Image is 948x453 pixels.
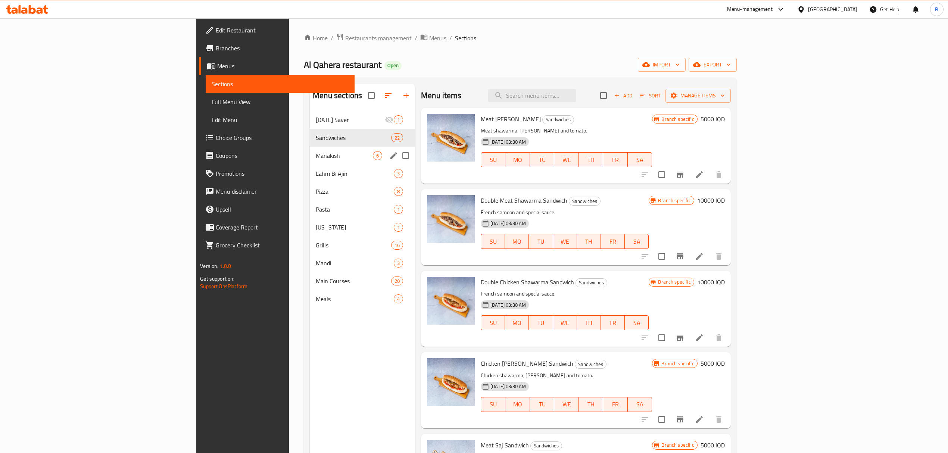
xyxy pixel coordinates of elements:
[212,97,349,106] span: Full Menu View
[644,60,680,69] span: import
[216,223,349,232] span: Coverage Report
[310,200,415,218] div: Pasta1
[638,90,662,101] button: Sort
[316,115,385,124] span: [DATE] Saver
[216,44,349,53] span: Branches
[217,62,349,71] span: Menus
[310,111,415,129] div: [DATE] Saver1
[533,399,552,410] span: TU
[671,410,689,428] button: Branch-specific-item
[199,57,355,75] a: Menus
[394,206,403,213] span: 1
[577,315,601,330] button: TH
[701,114,725,124] h6: 5000 IQD
[710,247,728,265] button: delete
[394,205,403,214] div: items
[379,87,397,104] span: Sort sections
[533,154,552,165] span: TU
[710,166,728,184] button: delete
[481,234,505,249] button: SU
[553,234,577,249] button: WE
[199,165,355,182] a: Promotions
[689,58,737,72] button: export
[392,134,403,141] span: 22
[388,150,399,161] button: edit
[391,133,403,142] div: items
[697,277,725,287] h6: 10000 IQD
[530,152,555,167] button: TU
[316,205,394,214] span: Pasta
[601,234,625,249] button: FR
[200,261,218,271] span: Version:
[530,397,555,412] button: TU
[575,360,606,369] span: Sandwiches
[695,60,731,69] span: export
[373,152,382,159] span: 6
[310,290,415,308] div: Meals4
[481,358,573,369] span: Chicken [PERSON_NAME] Sandwich
[394,294,403,303] div: items
[625,315,649,330] button: SA
[310,218,415,236] div: [US_STATE]1
[392,242,403,249] span: 16
[554,152,579,167] button: WE
[631,154,649,165] span: SA
[601,315,625,330] button: FR
[316,133,391,142] span: Sandwiches
[216,205,349,214] span: Upsell
[316,277,391,285] div: Main Courses
[654,330,670,346] span: Select to update
[415,34,417,43] li: /
[394,170,403,177] span: 3
[427,277,475,325] img: Double Chicken Shawarma Sandwich
[671,329,689,347] button: Branch-specific-item
[695,415,704,424] a: Edit menu item
[216,187,349,196] span: Menu disclaimer
[628,318,646,328] span: SA
[310,182,415,200] div: Pizza8
[487,138,529,146] span: [DATE] 03:30 AM
[671,166,689,184] button: Branch-specific-item
[505,234,529,249] button: MO
[631,399,649,410] span: SA
[577,234,601,249] button: TH
[481,371,652,380] p: Chicken shawarma, [PERSON_NAME] and tomato.
[481,195,567,206] span: Double Meat Shawarma Sandwich
[655,197,693,204] span: Branch specific
[199,39,355,57] a: Branches
[316,151,373,160] div: Manakish
[316,169,394,178] span: Lahm Bi Ajin
[487,302,529,309] span: [DATE] 03:30 AM
[394,188,403,195] span: 8
[216,26,349,35] span: Edit Restaurant
[553,315,577,330] button: WE
[394,224,403,231] span: 1
[394,260,403,267] span: 3
[505,315,529,330] button: MO
[611,90,635,101] button: Add
[695,333,704,342] a: Edit menu item
[625,234,649,249] button: SA
[394,116,403,124] span: 1
[606,154,625,165] span: FR
[206,75,355,93] a: Sections
[542,115,574,124] div: Sandwiches
[532,318,550,328] span: TU
[569,197,600,206] span: Sandwiches
[391,277,403,285] div: items
[654,412,670,427] span: Select to update
[429,34,446,43] span: Menus
[628,236,646,247] span: SA
[206,111,355,129] a: Edit Menu
[199,218,355,236] a: Coverage Report
[316,259,394,268] span: Mandi
[671,91,725,100] span: Manage items
[638,58,686,72] button: import
[582,399,601,410] span: TH
[216,151,349,160] span: Coupons
[391,241,403,250] div: items
[654,249,670,264] span: Select to update
[316,294,394,303] span: Meals
[316,223,394,232] div: Kentucky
